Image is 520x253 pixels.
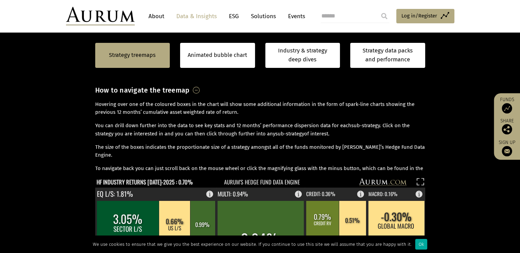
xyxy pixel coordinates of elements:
[188,51,247,60] a: Animated bubble chart
[275,131,304,137] span: sub-strategy
[95,100,425,173] div: Hovering over one of the coloured boxes in the chart will show some additional information in the...
[173,10,220,23] a: Data & Insights
[225,10,242,23] a: ESG
[497,119,517,134] div: Share
[502,146,512,156] img: Sign up to our newsletter
[502,124,512,134] img: Share this post
[285,10,305,23] a: Events
[497,97,517,113] a: Funds
[377,9,391,23] input: Submit
[95,122,425,138] p: You can drill down further into the data to see key stats and 12 months’ performance dispersion d...
[497,140,517,156] a: Sign up
[351,122,380,129] span: sub-strategy
[95,143,425,160] p: The size of the boxes indicates the proportionate size of a strategy amongst all of the funds mon...
[247,10,279,23] a: Solutions
[265,43,340,68] a: Industry & strategy deep dives
[95,165,425,181] p: To navigate back you can just scroll back on the mouse wheel or click the magnifying glass with t...
[145,10,168,23] a: About
[109,51,156,60] a: Strategy treemaps
[401,12,437,20] span: Log in/Register
[415,239,427,250] div: Ok
[502,103,512,113] img: Access Funds
[350,43,425,68] a: Strategy data packs and performance
[396,9,454,23] a: Log in/Register
[66,7,135,25] img: Aurum
[95,84,190,96] h3: How to navigate the treemap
